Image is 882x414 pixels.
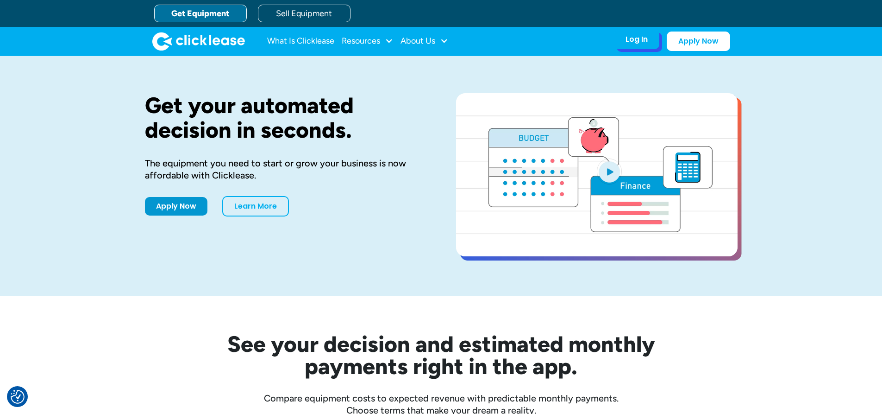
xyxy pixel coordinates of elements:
a: What Is Clicklease [267,32,334,51]
img: Revisit consent button [11,390,25,404]
a: Apply Now [145,197,207,216]
a: Learn More [222,196,289,217]
div: Log In [626,35,648,44]
h2: See your decision and estimated monthly payments right in the app. [182,333,701,377]
img: Blue play button logo on a light blue circular background [597,159,622,185]
h1: Get your automated decision in seconds. [145,93,426,142]
a: home [152,32,245,51]
div: Resources [342,32,393,51]
button: Consent Preferences [11,390,25,404]
a: Get Equipment [154,5,247,22]
a: Apply Now [667,32,730,51]
a: open lightbox [456,93,738,256]
div: The equipment you need to start or grow your business is now affordable with Clicklease. [145,157,426,181]
a: Sell Equipment [258,5,350,22]
img: Clicklease logo [152,32,245,51]
div: About Us [400,32,448,51]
